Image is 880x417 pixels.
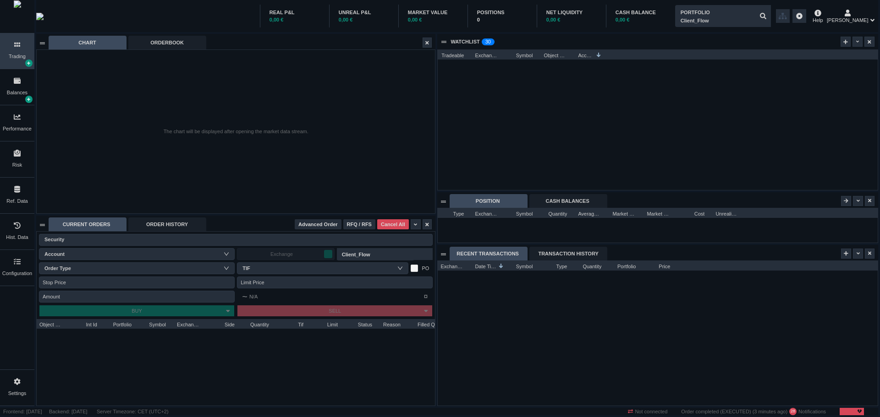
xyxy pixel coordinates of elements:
span: Cost [681,208,704,217]
span: Reason [383,319,407,328]
i: icon: down [224,265,229,271]
span: Limit [314,319,338,328]
span: Unrealized P&L [715,208,739,217]
span: Quantity [246,319,269,328]
span: 0,00 € [408,17,422,22]
div: Configuration [2,270,32,277]
div: UNREAL P&L [339,9,389,16]
span: Cancel All [381,221,405,228]
input: Amount [39,291,235,303]
span: Object Type [39,319,63,328]
span: Exchange [240,249,323,259]
span: Market Price [612,208,636,217]
span: Filled Quantity [418,319,441,328]
span: 0,00 € [269,17,284,22]
div: ORDERBOOK [128,36,206,49]
span: Symbol [509,50,533,59]
button: SELL [237,305,419,316]
div: MARKET VALUE [408,9,458,16]
p: 3 [485,38,488,48]
span: Status [349,319,372,328]
span: Object Type [544,50,567,59]
span: Side [211,319,235,328]
div: PORTFOLIO [681,9,710,16]
input: Client_Flow [675,5,771,27]
i: icon: down [397,265,403,271]
span: Date Time [475,261,496,270]
span: N/A [242,291,258,302]
span: Price [647,261,670,270]
span: ¤ [423,291,428,302]
div: Help [813,8,823,24]
div: Trading [9,53,26,60]
div: TIF [242,264,399,273]
span: Type [440,208,464,217]
span: Order completed (EXECUTED) [681,409,751,414]
span: 15/09/2025 21:07:28 [754,409,786,414]
div: Ref. Data [6,197,27,205]
img: wyden_logomark.svg [14,0,21,32]
span: 0,00 € [616,17,630,22]
span: BUY [132,308,142,314]
span: Symbol [509,261,533,270]
div: RECENT TRANSACTIONS [450,247,528,260]
span: Type [544,261,567,270]
span: [PERSON_NAME] [827,16,868,24]
span: Average Price [578,208,601,217]
sup: 30 [482,38,495,45]
span: Tradeable [440,50,464,59]
span: Quantity [578,261,601,270]
span: Portfolio [612,261,636,270]
div: Hist. Data [6,233,28,241]
span: Exchange Name [475,208,498,217]
div: Settings [8,390,27,397]
span: Exchange Name [440,261,464,270]
div: CHART [49,36,126,49]
span: Advanced Order [298,221,338,228]
div: CASH BALANCES [529,194,607,208]
span: Market Value [647,208,670,217]
div: ORDER HISTORY [128,217,206,231]
span: 28 [791,408,795,415]
img: wyden_logotype_white.svg [36,13,44,20]
div: NET LIQUIDITY [546,9,597,16]
span: PO [422,265,429,271]
span: 0,00 € [546,17,561,22]
div: Notifications [678,407,829,417]
span: Portfolio [108,319,132,328]
div: WATCHLIST [451,38,479,46]
div: POSITIONS [477,9,528,16]
div: The chart will be displayed after opening the market data stream. [164,128,308,135]
div: TRANSACTION HISTORY [529,247,607,260]
span: 0,00 € [339,17,353,22]
span: SELL [329,308,341,314]
div: POSITION [450,194,528,208]
span: ( ) [751,409,788,414]
span: Exchange Name [475,50,498,59]
div: Balances [7,89,27,97]
div: Security [44,235,423,244]
div: Account [44,249,225,259]
p: 0 [488,38,491,48]
button: BUY [39,305,221,316]
span: Account Name [578,50,594,59]
div: 0 [477,16,528,24]
i: icon: down [224,251,229,257]
div: CURRENT ORDERS [49,217,126,231]
span: Exchange Name [177,319,200,328]
span: ~ [242,291,247,302]
input: Stop Price [39,276,235,288]
span: Int Id [74,319,97,328]
div: REAL P&L [269,9,320,16]
span: Symbol [143,319,166,328]
span: RFQ / RFS [347,221,372,228]
span: Symbol [509,208,533,217]
span: Tif [280,319,303,328]
div: Risk [12,161,22,169]
div: Order Type [44,264,225,273]
span: Not connected [625,407,671,417]
span: Quantity [544,208,567,217]
div: CASH BALANCE [616,9,666,16]
div: Performance [3,125,32,133]
input: Limit Price [237,276,433,288]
